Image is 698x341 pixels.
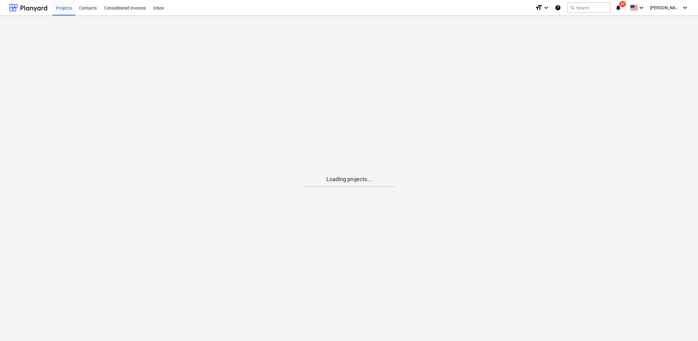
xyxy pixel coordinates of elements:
i: keyboard_arrow_down [543,4,550,11]
span: [PERSON_NAME] [650,5,681,10]
i: notifications [615,4,621,11]
button: Search [567,2,610,13]
span: 37 [619,1,626,7]
i: keyboard_arrow_down [681,4,689,11]
span: search [570,5,575,10]
p: Loading projects... [303,176,395,183]
i: keyboard_arrow_down [638,4,645,11]
i: format_size [535,4,543,11]
i: Knowledge base [555,4,561,11]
